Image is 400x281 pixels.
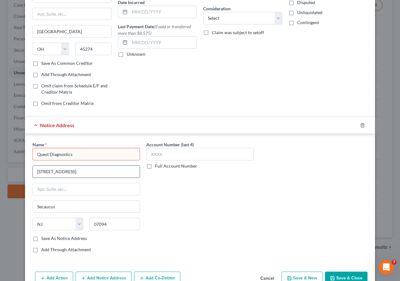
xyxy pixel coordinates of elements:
label: Save As Common Creditor [41,60,93,66]
span: Omit claim from Schedule E/F and Creditor Matrix [41,83,107,95]
label: Save As Notice Address [41,235,87,242]
span: 7 [392,260,397,265]
input: Apt, Suite, etc... [33,8,111,20]
input: Apt, Suite, etc... [33,183,140,195]
span: Omit from Creditor Matrix [41,101,94,106]
span: Unliquidated [297,10,322,15]
span: Claim was subject to setoff [212,30,264,35]
span: Contingent [297,20,319,25]
label: Account Number (last 4) [146,141,194,148]
input: Enter address... [33,166,140,178]
input: Enter zip... [75,43,112,55]
label: Full Account Number [155,163,197,169]
input: Enter city... [33,25,111,37]
label: Consideration [203,5,231,12]
label: Add Through Attachment [41,247,91,253]
input: MM/DD/YYYY [130,6,197,18]
input: Enter zip.. [89,218,140,230]
input: MM/DD/YYYY [130,37,197,49]
label: Last Payment Date [118,23,197,36]
label: Unknown [127,51,145,57]
input: Enter city... [33,201,140,213]
label: Add Through Attachment [41,71,91,78]
input: XXXX [146,148,254,160]
span: (If paid or transferred more than $8,575) [118,24,191,36]
iframe: Intercom live chat [379,260,394,275]
input: Search by name... [32,148,140,160]
span: Name [32,142,44,147]
span: Notice Address [40,122,74,128]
